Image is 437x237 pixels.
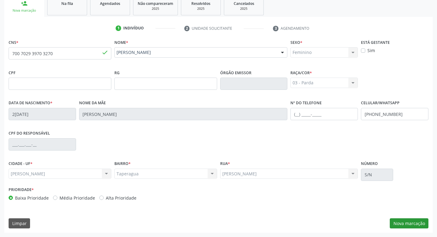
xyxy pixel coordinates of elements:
[9,159,33,169] label: CIDADE - UF
[228,6,259,11] div: 2025
[367,47,375,54] label: Sim
[106,195,136,201] label: Alta Prioridade
[234,1,254,6] span: Cancelados
[220,159,230,169] label: Rua
[290,108,358,120] input: (__) _____-_____
[114,159,131,169] label: BAIRRO
[100,1,120,6] span: Agendados
[9,129,50,138] label: CPF do responsável
[361,108,428,120] input: (__) _____-_____
[114,68,120,78] label: RG
[390,218,428,229] button: Nova marcação
[290,68,312,78] label: Raça/cor
[361,38,390,47] label: Está gestante
[138,6,173,11] div: 2025
[9,98,52,108] label: Data de nascimento
[191,1,210,6] span: Resolvidos
[117,49,275,55] span: [PERSON_NAME]
[9,138,76,151] input: ___.___.___-__
[361,98,400,108] label: Celular/WhatsApp
[61,1,73,6] span: Na fila
[114,38,128,47] label: Nome
[59,195,95,201] label: Média Prioridade
[79,98,106,108] label: Nome da mãe
[9,185,34,195] label: Prioridade
[9,8,40,13] div: Nova marcação
[361,159,378,169] label: Número
[116,25,121,31] div: 1
[9,68,16,78] label: CPF
[220,68,251,78] label: Órgão emissor
[9,108,76,120] input: __/__/____
[9,38,18,47] label: CNS
[123,25,144,31] div: Indivíduo
[138,1,173,6] span: Não compareceram
[102,49,108,56] span: done
[290,38,302,47] label: Sexo
[186,6,216,11] div: 2025
[15,195,49,201] label: Baixa Prioridade
[290,98,322,108] label: Nº do Telefone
